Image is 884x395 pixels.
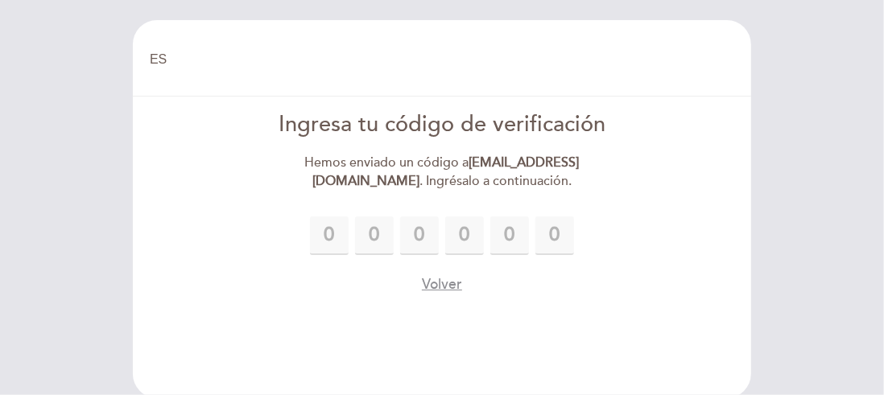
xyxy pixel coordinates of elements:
input: 0 [445,216,484,255]
div: Hemos enviado un código a . Ingrésalo a continuación. [258,154,627,191]
button: Volver [422,274,462,294]
div: Ingresa tu código de verificación [258,109,627,141]
input: 0 [310,216,349,255]
input: 0 [355,216,394,255]
input: 0 [400,216,439,255]
input: 0 [535,216,574,255]
strong: [EMAIL_ADDRESS][DOMAIN_NAME] [312,154,580,189]
input: 0 [490,216,529,255]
